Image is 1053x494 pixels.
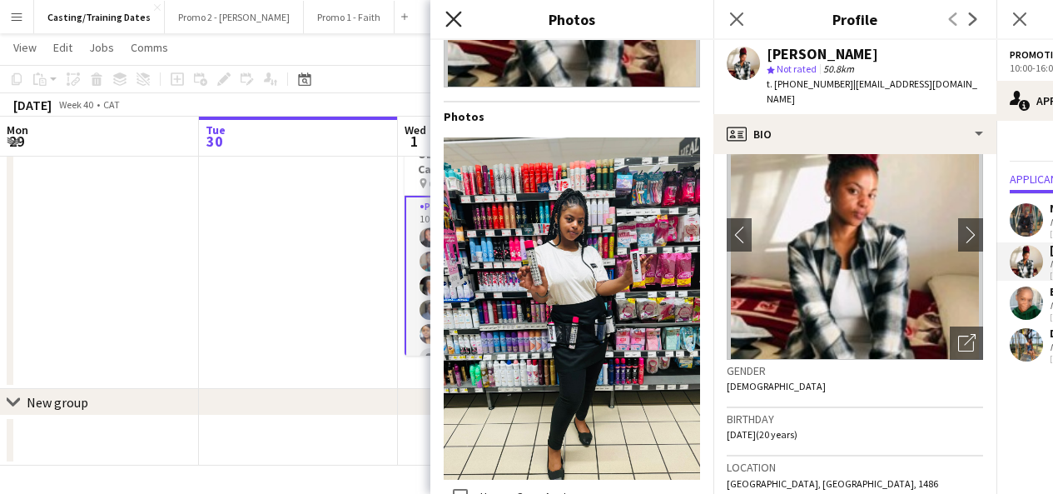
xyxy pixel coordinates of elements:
[767,47,878,62] div: [PERSON_NAME]
[727,412,983,427] h3: Birthday
[727,477,938,490] span: [GEOGRAPHIC_DATA], [GEOGRAPHIC_DATA], 1486
[13,40,37,55] span: View
[430,8,713,30] h3: Photos
[304,1,395,33] button: Promo 1 - Faith
[727,380,826,392] span: [DEMOGRAPHIC_DATA]
[13,97,52,113] div: [DATE]
[82,37,121,58] a: Jobs
[727,460,983,475] h3: Location
[444,137,700,480] img: Crew photo 1117640
[124,37,175,58] a: Comms
[950,327,983,360] div: Open photos pop-in
[402,132,426,151] span: 1
[7,122,28,137] span: Mon
[713,114,996,154] div: Bio
[429,177,554,190] span: OLC Woolies Wine Tasting Casting
[27,394,88,411] div: New group
[820,62,857,75] span: 50.8km
[34,1,165,33] button: Casting/Training Dates
[444,109,700,124] h4: Photos
[727,428,797,441] span: [DATE] (20 years)
[165,1,304,33] button: Promo 2 - [PERSON_NAME]
[103,98,120,111] div: CAT
[203,132,226,151] span: 30
[47,37,79,58] a: Edit
[727,363,983,378] h3: Gender
[89,40,114,55] span: Jobs
[131,40,168,55] span: Comms
[727,110,983,360] img: Crew avatar or photo
[206,122,226,137] span: Tue
[53,40,72,55] span: Edit
[405,109,591,356] app-job-card: Updated10:00-16:00 (6h)5/55OLC Woolies Wine Tasting Casting OLC Woolies Wine Tasting Casting1 Rol...
[405,147,591,177] h3: OLC Woolies Wine Tasting Casting
[777,62,817,75] span: Not rated
[405,122,426,137] span: Wed
[713,8,996,30] h3: Profile
[4,132,28,151] span: 29
[7,37,43,58] a: View
[767,77,853,90] span: t. [PHONE_NUMBER]
[767,77,977,105] span: | [EMAIL_ADDRESS][DOMAIN_NAME]
[55,98,97,111] span: Week 40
